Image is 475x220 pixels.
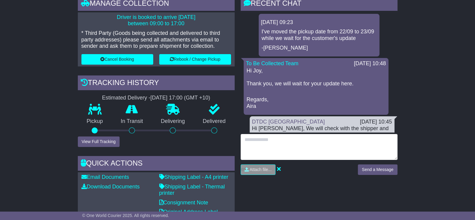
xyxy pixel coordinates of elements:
a: DTDC [GEOGRAPHIC_DATA] [252,119,325,125]
p: In Transit [112,118,152,125]
a: Email Documents [81,174,129,180]
p: Regards, Aira [247,90,385,110]
div: [DATE] 17:00 (GMT +10) [151,95,210,101]
div: Hi [PERSON_NAME], We will check with the shipper and we'll give you an update. Thanks, [PERSON_NAME] [252,125,392,138]
div: [DATE] 10:45 [360,119,392,125]
p: I've moved the pickup date from 22/09 to 23/09 while we wait for the customer's update [262,29,376,41]
a: Shipping Label - Thermal printer [159,184,225,196]
a: To Be Collected Team [246,60,299,66]
a: Shipping Label - A4 printer [159,174,228,180]
a: Download Documents [81,184,140,190]
span: © One World Courier 2025. All rights reserved. [82,213,169,218]
p: -[PERSON_NAME] [262,45,376,51]
div: Tracking history [78,75,235,92]
p: Delivered [194,118,235,125]
p: Hi Joy, Thank you, we will wait for your update here. [247,68,385,87]
div: [DATE] 10:48 [354,60,386,67]
div: Quick Actions [78,156,235,172]
p: * Third Party (Goods being collected and delivered to third party addresses) please send all atta... [81,30,231,50]
a: Original Address Label [159,209,218,215]
button: View Full Tracking [78,136,120,147]
div: [DATE] 09:23 [261,19,377,26]
p: Pickup [78,118,112,125]
p: Driver is booked to arrive [DATE] between 09:00 to 17:00 [81,14,231,27]
p: Delivering [152,118,194,125]
button: Send a Message [358,164,397,175]
a: Consignment Note [159,200,208,206]
button: Rebook / Change Pickup [159,54,231,65]
div: Estimated Delivery - [78,95,235,101]
button: Cancel Booking [81,54,153,65]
